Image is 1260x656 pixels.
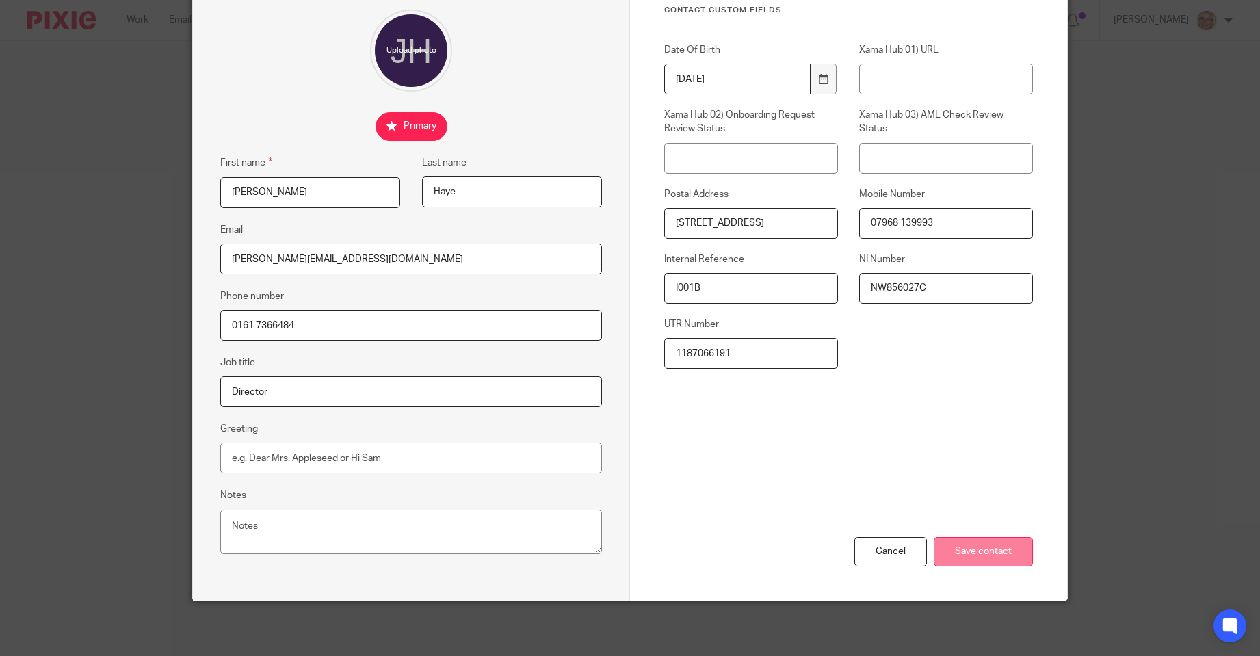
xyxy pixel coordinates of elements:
[220,488,246,502] label: Notes
[220,155,272,170] label: First name
[220,422,258,436] label: Greeting
[220,223,243,237] label: Email
[854,537,927,566] div: Cancel
[664,252,838,266] label: Internal Reference
[859,187,1033,201] label: Mobile Number
[220,289,284,303] label: Phone number
[859,108,1033,136] label: Xama Hub 03) AML Check Review Status
[664,64,811,94] input: YYYY-MM-DD
[422,156,467,170] label: Last name
[934,537,1033,566] input: Save contact
[859,43,1033,57] label: Xama Hub 01) URL
[664,5,1033,16] h3: Contact Custom fields
[859,252,1033,266] label: NI Number
[664,108,838,136] label: Xama Hub 02) Onboarding Request Review Status
[664,43,838,57] label: Date Of Birth
[664,317,838,331] label: UTR Number
[220,443,602,473] input: e.g. Dear Mrs. Appleseed or Hi Sam
[664,187,838,201] label: Postal Address
[220,356,255,369] label: Job title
